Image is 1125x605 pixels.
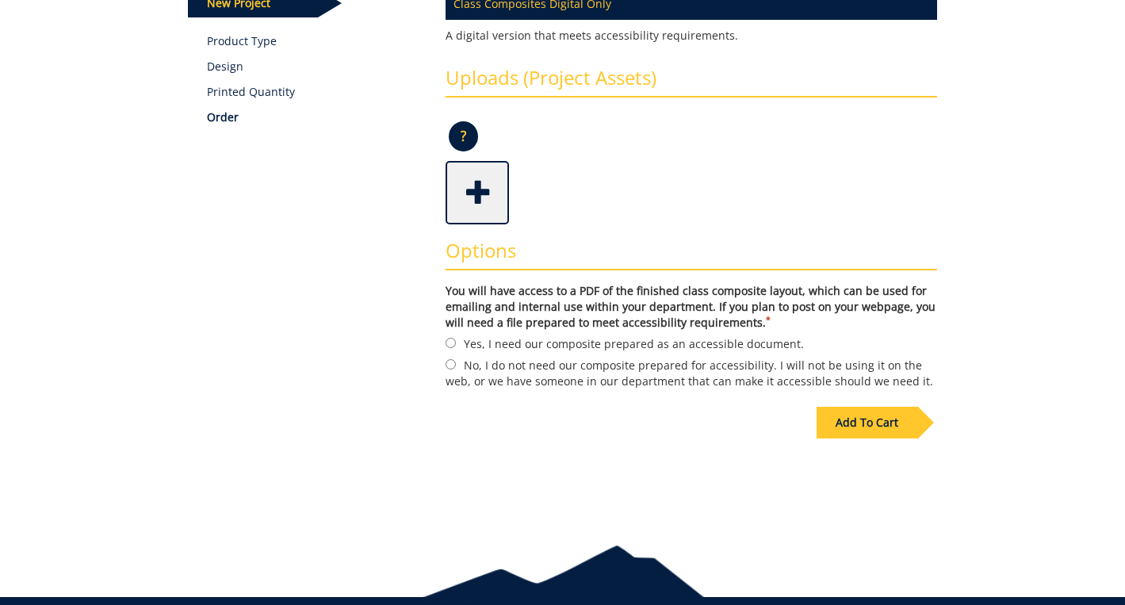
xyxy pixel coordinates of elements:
p: ? [449,121,478,151]
h3: Uploads (Project Assets) [446,67,937,98]
label: You will have access to a PDF of the finished class composite layout, which can be used for email... [446,283,937,331]
p: Printed Quantity [207,84,422,100]
input: Yes, I need our composite prepared as an accessible document. [446,338,456,348]
div: Add To Cart [817,407,917,438]
p: Order [207,109,422,125]
a: Product Type [207,33,422,49]
label: Yes, I need our composite prepared as an accessible document. [446,335,937,352]
h3: Options [446,240,937,270]
label: No, I do not need our composite prepared for accessibility. I will not be using it on the web, or... [446,356,937,389]
input: No, I do not need our composite prepared for accessibility. I will not be using it on the web, or... [446,359,456,370]
p: A digital version that meets accessibility requirements. [446,28,937,44]
p: Design [207,59,422,75]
